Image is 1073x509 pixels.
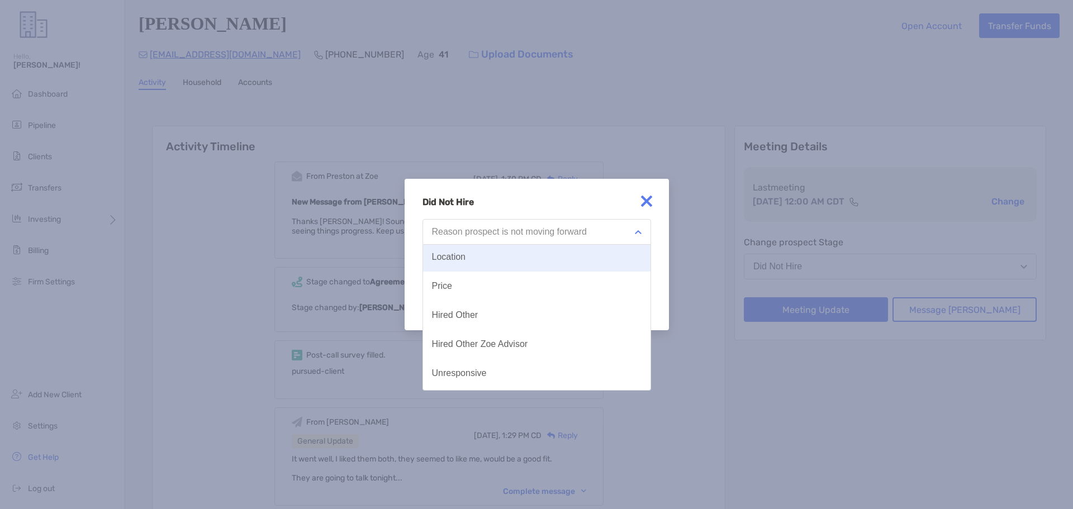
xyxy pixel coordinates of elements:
img: Open dropdown arrow [635,230,642,234]
div: Hired Other Zoe Advisor [432,339,528,349]
button: Reason prospect is not moving forward [422,219,651,245]
div: Location [432,252,466,262]
button: Hired Other Zoe Advisor [423,330,651,359]
button: Unresponsive [423,359,651,388]
div: Reason prospect is not moving forward [432,227,587,237]
div: Hired Other [432,310,478,320]
div: Price [432,281,452,291]
div: Unresponsive [432,368,487,378]
button: Location [423,242,651,272]
img: close modal icon [635,190,658,212]
button: Hired Other [423,301,651,330]
h4: Did Not Hire [422,197,651,207]
button: Price [423,272,651,301]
